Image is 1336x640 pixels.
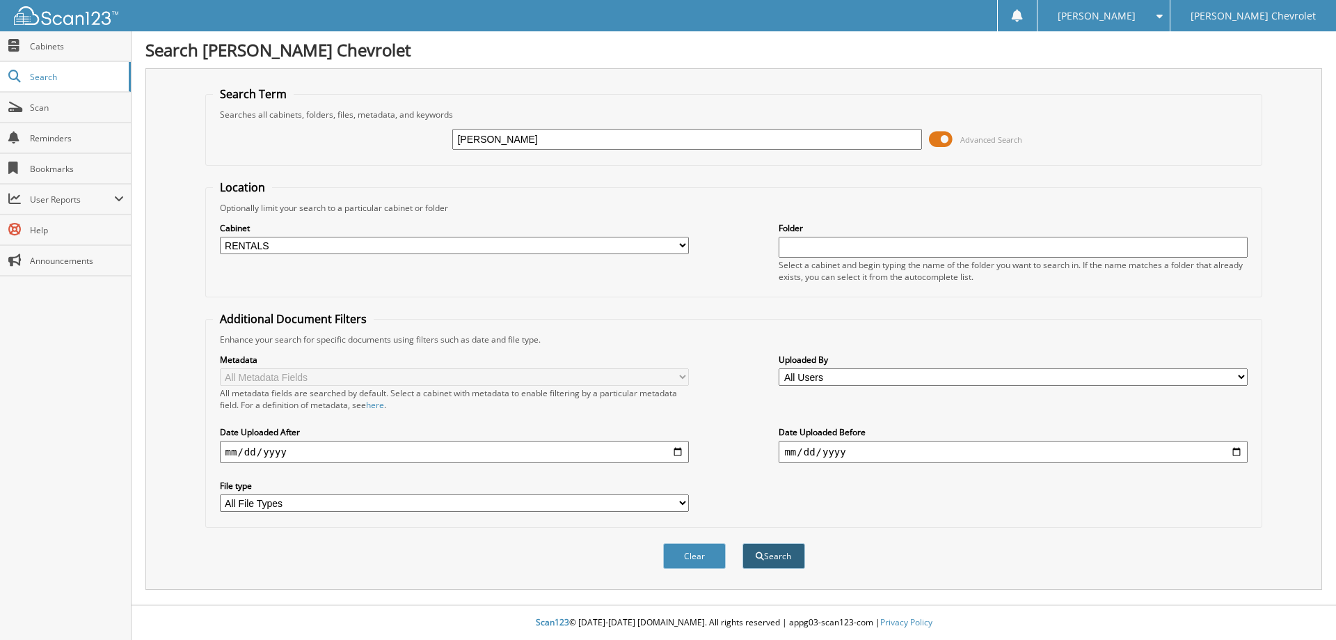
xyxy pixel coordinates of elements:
[779,222,1248,234] label: Folder
[213,311,374,327] legend: Additional Document Filters
[663,543,726,569] button: Clear
[1191,12,1316,20] span: [PERSON_NAME] Chevrolet
[220,222,689,234] label: Cabinet
[1266,573,1336,640] iframe: Chat Widget
[30,255,124,267] span: Announcements
[220,387,689,411] div: All metadata fields are searched by default. Select a cabinet with metadata to enable filtering b...
[1058,12,1136,20] span: [PERSON_NAME]
[742,543,805,569] button: Search
[30,163,124,175] span: Bookmarks
[213,334,1255,345] div: Enhance your search for specific documents using filters such as date and file type.
[132,606,1336,640] div: © [DATE]-[DATE] [DOMAIN_NAME]. All rights reserved | appg03-scan123-com |
[213,86,294,102] legend: Search Term
[30,102,124,114] span: Scan
[536,616,569,628] span: Scan123
[960,134,1022,145] span: Advanced Search
[220,426,689,438] label: Date Uploaded After
[366,399,384,411] a: here
[30,132,124,144] span: Reminders
[779,426,1248,438] label: Date Uploaded Before
[213,180,272,195] legend: Location
[14,6,118,25] img: scan123-logo-white.svg
[30,40,124,52] span: Cabinets
[779,441,1248,463] input: end
[213,202,1255,214] div: Optionally limit your search to a particular cabinet or folder
[220,354,689,366] label: Metadata
[880,616,932,628] a: Privacy Policy
[30,194,114,205] span: User Reports
[30,71,122,83] span: Search
[220,480,689,492] label: File type
[213,109,1255,120] div: Searches all cabinets, folders, files, metadata, and keywords
[145,38,1322,61] h1: Search [PERSON_NAME] Chevrolet
[220,441,689,463] input: start
[779,259,1248,283] div: Select a cabinet and begin typing the name of the folder you want to search in. If the name match...
[30,224,124,236] span: Help
[779,354,1248,366] label: Uploaded By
